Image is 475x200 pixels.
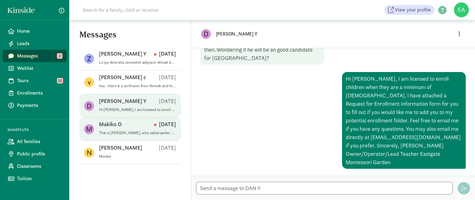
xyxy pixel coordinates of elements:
[342,72,466,169] div: Hi [PERSON_NAME], I am licensed to enroll children when they are a minimum of [DEMOGRAPHIC_DATA]....
[154,121,176,128] p: [DATE]
[99,130,176,135] p: This is [PERSON_NAME], who called earlier. Thank you very much for your time. I am very happy to ...
[69,30,191,45] h5: Messages
[99,97,147,105] p: [PERSON_NAME] Y
[201,29,211,39] figure: D
[17,102,62,109] span: Payments
[384,5,434,15] a: View your profile
[99,144,142,151] p: [PERSON_NAME]
[17,28,62,35] span: Home
[84,101,94,111] figure: D
[99,83,176,88] p: hey - there is a confusion from Kinside and the email confirmation came in late for the tour.
[57,53,62,59] span: 2
[2,62,67,74] a: Waitlist
[99,154,176,159] p: Monike
[84,77,94,87] figure: v
[2,87,67,99] a: Enrollments
[17,77,62,84] span: Tours
[17,89,62,97] span: Enrollments
[84,54,94,64] figure: Z
[2,148,67,160] a: Public profile
[395,6,431,14] span: View your profile
[2,172,67,185] a: Tuition
[17,52,62,60] span: Messages
[2,74,67,87] a: Tours 15
[57,78,63,83] span: 15
[99,60,176,65] p: Lo ips dolorsita consectet adipiscin elitsed doe tem incid, utl et 1 dolor mag 7 aliqua eni, adm ...
[2,99,67,112] a: Payments
[154,50,176,57] p: [DATE]
[2,160,67,172] a: Classrooms
[79,4,253,16] input: Search for a family, child or location
[84,124,94,134] figure: M
[99,74,146,81] p: [PERSON_NAME] c
[159,144,176,151] p: [DATE]
[17,175,62,182] span: Tuition
[99,121,122,128] p: Makiko O
[99,107,176,112] p: Hi [PERSON_NAME], I am licensed to enroll children when they are a minimum of [DEMOGRAPHIC_DATA]....
[17,65,62,72] span: Waitlist
[2,37,67,50] a: Leads
[216,30,411,38] p: [PERSON_NAME] Y
[2,50,67,62] a: Messages 2
[17,40,62,47] span: Leads
[17,150,62,158] span: Public profile
[17,163,62,170] span: Classrooms
[159,97,176,105] p: [DATE]
[2,25,67,37] a: Home
[84,148,94,158] figure: N
[159,74,176,81] p: [DATE]
[2,135,67,148] a: All families
[17,138,62,145] span: All families
[99,50,147,57] p: [PERSON_NAME] Y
